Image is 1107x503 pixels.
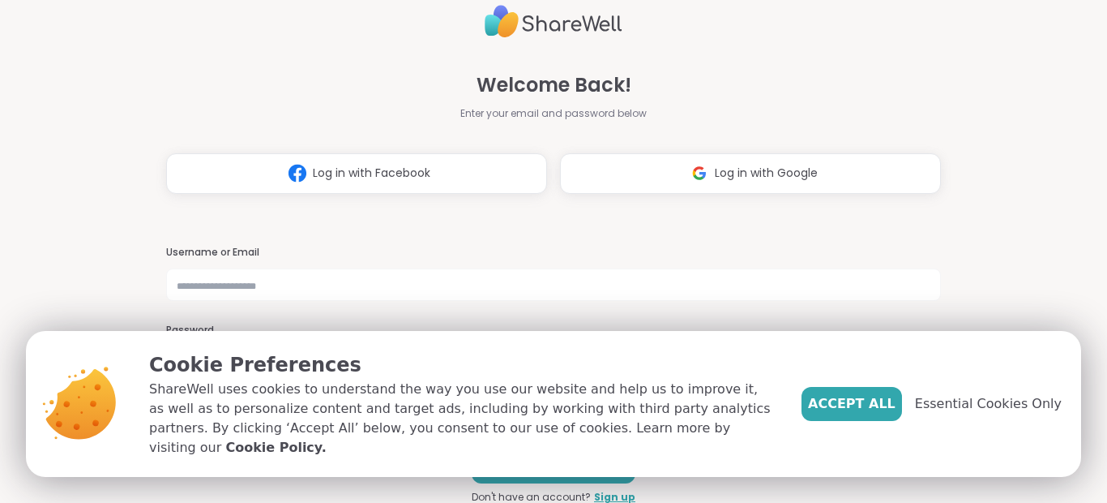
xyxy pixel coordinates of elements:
img: ShareWell Logomark [282,158,313,188]
span: Accept All [808,394,895,414]
span: Log in with Facebook [313,165,430,182]
button: Log in with Facebook [166,153,547,194]
span: Welcome Back! [477,71,631,100]
button: Log in with Google [560,153,941,194]
span: Log in with Google [715,165,818,182]
img: ShareWell Logomark [684,158,715,188]
span: Essential Cookies Only [915,394,1062,414]
p: ShareWell uses cookies to understand the way you use our website and help us to improve it, as we... [149,380,776,458]
p: Cookie Preferences [149,350,776,380]
button: Accept All [801,387,902,421]
span: Enter your email and password below [460,106,647,121]
a: Cookie Policy. [225,438,326,458]
h3: Password [166,324,941,337]
h3: Username or Email [166,246,941,260]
